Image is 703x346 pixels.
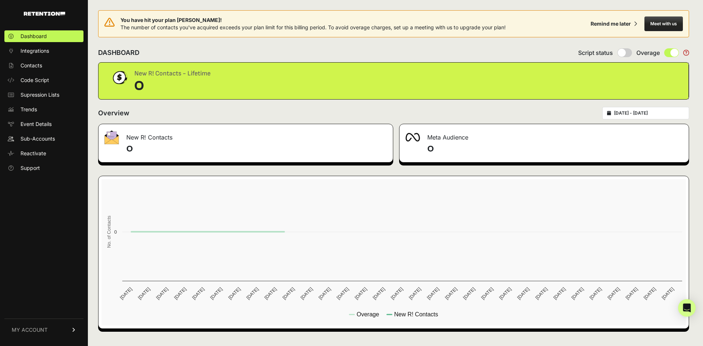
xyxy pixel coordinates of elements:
text: [DATE] [300,286,314,301]
a: Sub-Accounts [4,133,83,145]
span: MY ACCOUNT [12,326,48,334]
text: [DATE] [408,286,422,301]
text: [DATE] [534,286,548,301]
text: [DATE] [245,286,260,301]
a: Event Details [4,118,83,130]
span: Dashboard [21,33,47,40]
text: [DATE] [462,286,476,301]
text: No. of Contacts [106,216,112,248]
h2: Overview [98,108,129,118]
text: [DATE] [173,286,187,301]
h4: 0 [126,143,387,155]
text: [DATE] [209,286,223,301]
text: [DATE] [643,286,657,301]
text: [DATE] [390,286,404,301]
text: [DATE] [498,286,512,301]
text: [DATE] [661,286,675,301]
h4: 0 [427,143,683,155]
button: Remind me later [588,17,640,30]
div: Remind me later [591,20,631,27]
text: [DATE] [317,286,332,301]
text: [DATE] [444,286,458,301]
div: 0 [134,79,211,93]
text: [DATE] [263,286,278,301]
text: [DATE] [625,286,639,301]
div: New R! Contacts - Lifetime [134,68,211,79]
text: [DATE] [335,286,350,301]
button: Meet with us [644,16,683,31]
text: New R! Contacts [394,311,438,317]
img: Retention.com [24,12,65,16]
span: Event Details [21,120,52,128]
text: [DATE] [191,286,205,301]
a: Dashboard [4,30,83,42]
a: Support [4,162,83,174]
text: [DATE] [372,286,386,301]
text: Overage [357,311,379,317]
a: MY ACCOUNT [4,319,83,341]
span: Support [21,164,40,172]
div: New R! Contacts [98,124,393,146]
span: Contacts [21,62,42,69]
a: Contacts [4,60,83,71]
span: Overage [636,48,660,57]
div: Open Intercom Messenger [678,299,696,317]
text: [DATE] [155,286,169,301]
a: Integrations [4,45,83,57]
text: [DATE] [606,286,621,301]
h2: DASHBOARD [98,48,140,58]
text: [DATE] [480,286,494,301]
span: Code Script [21,77,49,84]
text: [DATE] [281,286,295,301]
text: [DATE] [137,286,151,301]
text: [DATE] [354,286,368,301]
span: Reactivate [21,150,46,157]
text: [DATE] [119,286,133,301]
a: Supression Lists [4,89,83,101]
span: Supression Lists [21,91,59,98]
text: [DATE] [227,286,241,301]
a: Code Script [4,74,83,86]
text: [DATE] [570,286,585,301]
span: You have hit your plan [PERSON_NAME]! [120,16,506,24]
span: Sub-Accounts [21,135,55,142]
text: [DATE] [426,286,440,301]
span: The number of contacts you've acquired exceeds your plan limit for this billing period. To avoid ... [120,24,506,30]
img: fa-envelope-19ae18322b30453b285274b1b8af3d052b27d846a4fbe8435d1a52b978f639a2.png [104,130,119,144]
img: fa-meta-2f981b61bb99beabf952f7030308934f19ce035c18b003e963880cc3fabeebb7.png [405,133,420,142]
text: 0 [114,229,117,235]
span: Integrations [21,47,49,55]
span: Script status [578,48,613,57]
img: dollar-coin-05c43ed7efb7bc0c12610022525b4bbbb207c7efeef5aecc26f025e68dcafac9.png [110,68,129,87]
span: Trends [21,106,37,113]
div: Meta Audience [399,124,689,146]
text: [DATE] [588,286,603,301]
text: [DATE] [516,286,531,301]
text: [DATE] [552,286,566,301]
a: Trends [4,104,83,115]
a: Reactivate [4,148,83,159]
